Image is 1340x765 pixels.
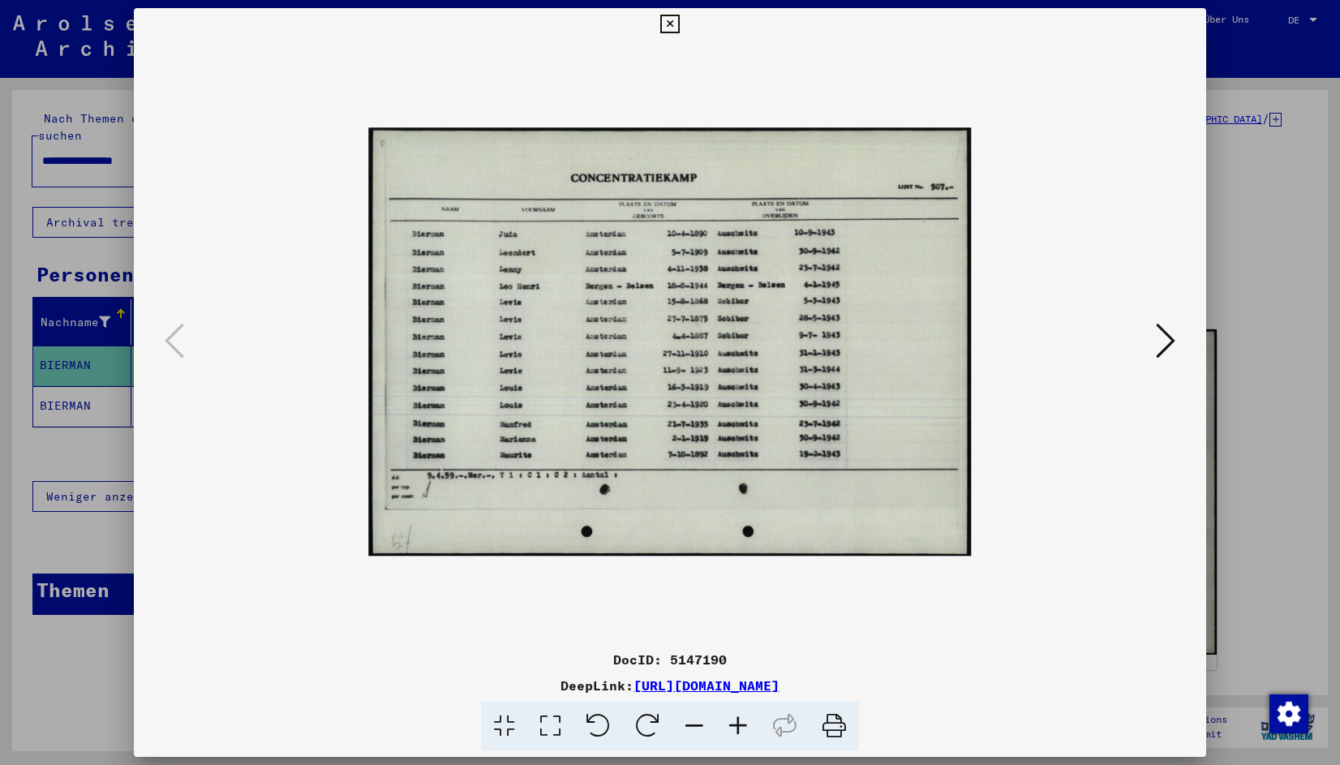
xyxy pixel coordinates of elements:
div: DocID: 5147190 [134,650,1206,669]
img: Zustimmung ändern [1269,694,1308,733]
div: Zustimmung ändern [1269,694,1308,733]
a: [URL][DOMAIN_NAME] [633,677,780,694]
div: DeepLink: [134,676,1206,695]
